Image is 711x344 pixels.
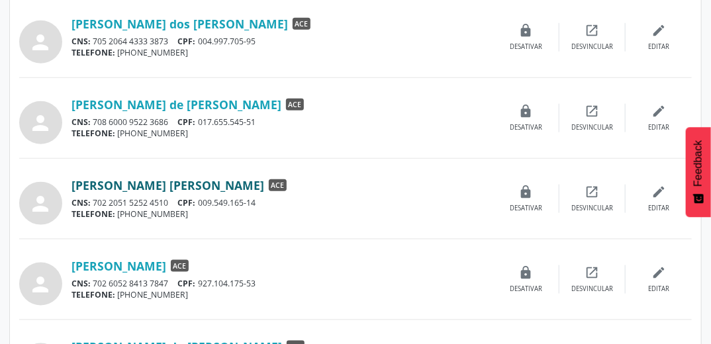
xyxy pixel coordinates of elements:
[571,204,613,213] div: Desvincular
[29,111,53,135] i: person
[29,30,53,54] i: person
[519,265,534,280] i: lock
[510,284,542,294] div: Desativar
[71,17,288,31] a: [PERSON_NAME] dos [PERSON_NAME]
[71,278,91,289] span: CNS:
[71,97,281,112] a: [PERSON_NAME] de [PERSON_NAME]
[648,204,669,213] div: Editar
[178,36,196,47] span: CPF:
[178,116,196,128] span: CPF:
[29,192,53,216] i: person
[510,123,542,132] div: Desativar
[71,178,264,193] a: [PERSON_NAME] [PERSON_NAME]
[651,104,666,118] i: edit
[651,23,666,38] i: edit
[71,289,493,300] div: [PHONE_NUMBER]
[585,23,600,38] i: open_in_new
[171,260,189,272] span: ACE
[71,289,115,300] span: TELEFONE:
[648,284,669,294] div: Editar
[571,284,613,294] div: Desvincular
[71,197,493,208] div: 702 2051 5252 4510 009.549.165-14
[269,179,287,191] span: ACE
[71,128,493,139] div: [PHONE_NUMBER]
[71,47,115,58] span: TELEFONE:
[585,104,600,118] i: open_in_new
[648,123,669,132] div: Editar
[71,36,91,47] span: CNS:
[286,99,304,110] span: ACE
[571,42,613,52] div: Desvincular
[519,23,534,38] i: lock
[71,36,493,47] div: 705 2064 4333 3873 004.997.705-95
[29,273,53,296] i: person
[692,140,704,187] span: Feedback
[71,197,91,208] span: CNS:
[71,116,91,128] span: CNS:
[686,127,711,217] button: Feedback - Mostrar pesquisa
[585,185,600,199] i: open_in_new
[71,278,493,289] div: 702 6052 8413 7847 927.104.175-53
[585,265,600,280] i: open_in_new
[71,128,115,139] span: TELEFONE:
[651,265,666,280] i: edit
[71,116,493,128] div: 708 6000 9522 3686 017.655.545-51
[571,123,613,132] div: Desvincular
[510,204,542,213] div: Desativar
[71,259,166,273] a: [PERSON_NAME]
[519,104,534,118] i: lock
[71,208,115,220] span: TELEFONE:
[519,185,534,199] i: lock
[71,208,493,220] div: [PHONE_NUMBER]
[71,47,493,58] div: [PHONE_NUMBER]
[293,18,310,30] span: ACE
[648,42,669,52] div: Editar
[651,185,666,199] i: edit
[178,197,196,208] span: CPF:
[178,278,196,289] span: CPF:
[510,42,542,52] div: Desativar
